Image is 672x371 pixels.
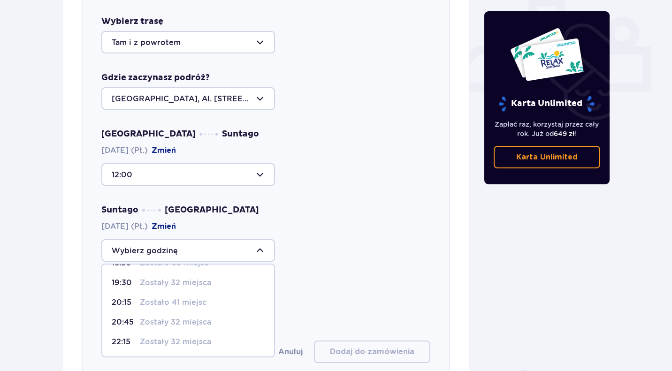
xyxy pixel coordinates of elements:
p: Dodaj do zamówienia [330,347,414,357]
img: dots [199,133,218,136]
p: Zostały 32 miejsca [140,337,211,347]
p: Karta Unlimited [498,96,596,112]
p: Zapłać raz, korzystaj przez cały rok. Już od ! [494,120,601,138]
button: Anuluj [278,347,303,357]
p: Zostały 32 miejsca [140,317,211,327]
span: [GEOGRAPHIC_DATA] [101,129,196,140]
img: dots [142,209,161,212]
p: 19:30 [112,278,136,288]
span: 649 zł [554,130,575,137]
button: Zmień [152,221,176,232]
span: Suntago [222,129,259,140]
p: Wybierz trasę [101,16,163,27]
p: Gdzie zaczynasz podróż? [101,72,210,83]
p: 20:15 [112,297,136,308]
span: Suntago [101,204,138,216]
p: Zostało 41 miejsc [140,297,206,308]
p: 22:15 [112,337,136,347]
button: Zmień [152,145,176,156]
span: [DATE] (Pt.) [101,221,176,232]
p: Zostały 32 miejsca [140,278,211,288]
p: Karta Unlimited [516,152,578,162]
a: Karta Unlimited [494,146,601,168]
span: [GEOGRAPHIC_DATA] [165,204,259,216]
span: [DATE] (Pt.) [101,145,176,156]
button: Dodaj do zamówienia [314,341,430,363]
p: 20:45 [112,317,136,327]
